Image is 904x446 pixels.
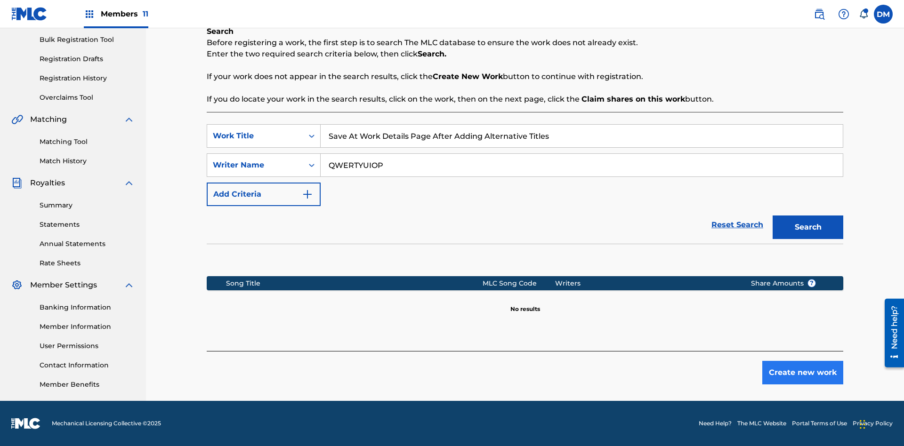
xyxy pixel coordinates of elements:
[213,159,298,171] div: Writer Name
[101,8,148,19] span: Members
[40,137,135,147] a: Matching Tool
[207,71,843,82] p: If your work does not appear in the search results, click the button to continue with registration.
[143,9,148,18] span: 11
[773,215,843,239] button: Search
[40,73,135,83] a: Registration History
[40,360,135,370] a: Contact Information
[418,49,446,58] strong: Search.
[555,279,736,288] div: Writers
[814,8,825,20] img: search
[483,279,555,288] div: MLC Song Code
[40,156,135,166] a: Match History
[859,9,868,19] div: Notifications
[510,294,540,313] p: No results
[226,279,483,288] div: Song Title
[834,5,853,24] div: Help
[40,380,135,390] a: Member Benefits
[838,8,849,20] img: help
[207,94,843,105] p: If you do locate your work in the search results, click on the work, then on the next page, click...
[40,322,135,332] a: Member Information
[30,279,97,291] span: Member Settings
[302,189,313,200] img: 9d2ae6d4665cec9f34b9.svg
[84,8,95,20] img: Top Rightsholders
[40,258,135,268] a: Rate Sheets
[40,54,135,64] a: Registration Drafts
[699,419,732,428] a: Need Help?
[30,114,67,125] span: Matching
[123,177,135,189] img: expand
[853,419,893,428] a: Privacy Policy
[11,177,23,189] img: Royalties
[207,37,843,48] p: Before registering a work, the first step is to search The MLC database to ensure the work does n...
[707,215,768,235] a: Reset Search
[213,130,298,142] div: Work Title
[123,114,135,125] img: expand
[857,401,904,446] iframe: Chat Widget
[810,5,829,24] a: Public Search
[11,7,48,21] img: MLC Logo
[11,418,40,429] img: logo
[433,72,503,81] strong: Create New Work
[40,220,135,230] a: Statements
[40,200,135,210] a: Summary
[792,419,847,428] a: Portal Terms of Use
[40,239,135,249] a: Annual Statements
[123,279,135,291] img: expand
[751,279,816,288] span: Share Amounts
[40,341,135,351] a: User Permissions
[581,95,685,104] strong: Claim shares on this work
[40,303,135,312] a: Banking Information
[878,295,904,372] iframe: Resource Center
[808,279,815,287] span: ?
[207,124,843,244] form: Search Form
[860,410,865,438] div: Drag
[11,279,23,291] img: Member Settings
[207,48,843,60] p: Enter the two required search criteria below, then click
[11,114,23,125] img: Matching
[207,27,234,36] b: Search
[207,183,321,206] button: Add Criteria
[737,419,786,428] a: The MLC Website
[40,93,135,103] a: Overclaims Tool
[30,177,65,189] span: Royalties
[874,5,893,24] div: User Menu
[40,35,135,45] a: Bulk Registration Tool
[762,361,843,384] button: Create new work
[52,419,161,428] span: Mechanical Licensing Collective © 2025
